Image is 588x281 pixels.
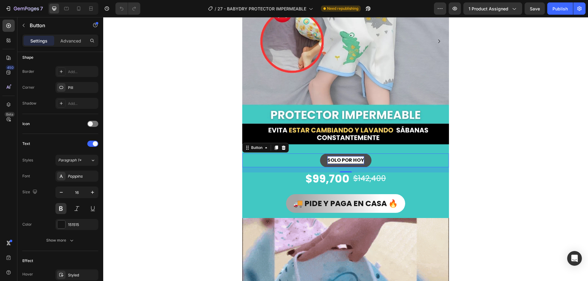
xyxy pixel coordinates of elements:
button: <p><strong>🚚 PIDE Y PAGA EN CASA 🔥</strong></p> [183,177,302,196]
strong: SOLO POR HOY [224,139,261,146]
div: Styled [68,272,97,278]
div: 450 [6,65,15,70]
div: Shape [22,55,33,60]
div: Text [22,141,30,146]
p: Advanced [60,38,81,44]
div: 151515 [68,222,97,227]
iframe: Design area [103,17,588,281]
button: Paragraph 1* [55,155,98,166]
div: Shadow [22,101,36,106]
div: Icon [22,121,30,127]
div: Poppins [68,174,97,179]
div: Styles [22,157,33,163]
p: Settings [30,38,47,44]
span: 1 product assigned [469,6,508,12]
div: Border [22,69,34,74]
button: 1 product assigned [463,2,522,15]
div: Button [147,128,160,133]
div: Corner [22,85,35,90]
div: Add... [68,69,97,75]
button: 7 [2,2,46,15]
div: Pill [68,85,97,91]
span: Save [530,6,540,11]
p: Button [30,22,82,29]
span: 27 - BABYDRY PROTECTOR IMPERMEABLE [217,6,306,12]
button: Publish [547,2,573,15]
button: <p><span style="background-color:#FFFFFF;"><strong>SOLO POR HOY</strong></span></p> [217,136,268,150]
div: Hover [22,272,33,277]
span: / [215,6,216,12]
button: Carousel Next Arrow [331,19,341,29]
span: Need republishing [327,6,358,11]
strong: 🚚 PIDE Y PAGA EN CASA 🔥 [190,181,295,192]
div: $142,400 [249,156,283,167]
div: Effect [22,258,33,264]
div: Size [22,188,39,196]
button: Save [525,2,545,15]
p: 7 [40,5,43,12]
button: Show more [22,235,98,246]
div: Font [22,173,30,179]
div: Undo/Redo [115,2,140,15]
div: Color [22,222,32,227]
div: Show more [46,237,75,243]
div: Publish [552,6,568,12]
div: $99,700 [202,154,247,169]
div: Beta [5,112,15,117]
span: Paragraph 1* [58,157,81,163]
div: Open Intercom Messenger [567,251,582,266]
div: Add... [68,101,97,106]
